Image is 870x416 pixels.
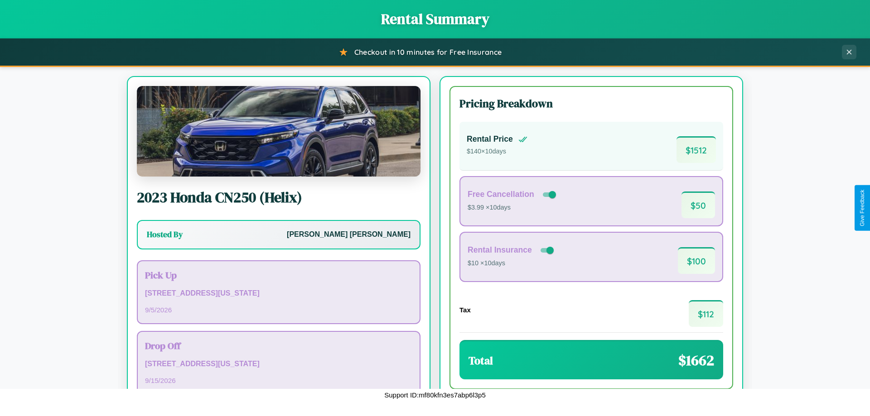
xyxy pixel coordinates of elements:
[145,268,412,282] h3: Pick Up
[145,374,412,387] p: 9 / 15 / 2026
[145,339,412,352] h3: Drop Off
[467,146,527,158] p: $ 140 × 10 days
[468,245,532,255] h4: Rental Insurance
[459,306,471,314] h4: Tax
[468,258,556,269] p: $10 × 10 days
[467,134,513,144] h4: Rental Price
[677,136,716,163] span: $ 1512
[137,187,420,207] h2: 2023 Honda CN250 (Helix)
[678,247,715,274] span: $ 100
[468,190,534,199] h4: Free Cancellation
[9,9,861,29] h1: Rental Summary
[137,86,420,177] img: Honda CN250 (Helix)
[859,190,865,226] div: Give Feedback
[354,48,502,57] span: Checkout in 10 minutes for Free Insurance
[287,228,411,241] p: [PERSON_NAME] [PERSON_NAME]
[469,353,493,368] h3: Total
[384,389,486,401] p: Support ID: mf80kfn3es7abp6l3p5
[145,304,412,316] p: 9 / 5 / 2026
[459,96,723,111] h3: Pricing Breakdown
[145,358,412,371] p: [STREET_ADDRESS][US_STATE]
[678,350,714,370] span: $ 1662
[681,191,715,218] span: $ 50
[147,229,183,240] h3: Hosted By
[145,287,412,300] p: [STREET_ADDRESS][US_STATE]
[468,202,558,214] p: $3.99 × 10 days
[689,300,723,327] span: $ 112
